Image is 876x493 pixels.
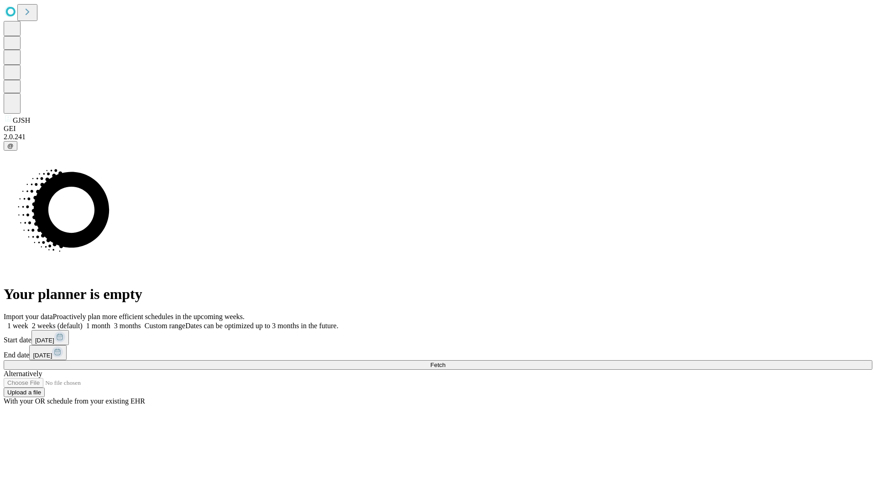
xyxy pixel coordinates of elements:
span: 1 week [7,322,28,330]
div: GEI [4,125,872,133]
span: Alternatively [4,370,42,378]
span: 1 month [86,322,110,330]
span: Custom range [145,322,185,330]
span: Import your data [4,313,53,320]
span: With your OR schedule from your existing EHR [4,397,145,405]
h1: Your planner is empty [4,286,872,303]
span: Dates can be optimized up to 3 months in the future. [185,322,338,330]
button: Fetch [4,360,872,370]
button: @ [4,141,17,151]
span: 2 weeks (default) [32,322,83,330]
button: Upload a file [4,388,45,397]
span: Fetch [430,362,445,368]
div: End date [4,345,872,360]
div: Start date [4,330,872,345]
span: GJSH [13,116,30,124]
span: [DATE] [33,352,52,359]
span: @ [7,142,14,149]
span: 3 months [114,322,141,330]
span: Proactively plan more efficient schedules in the upcoming weeks. [53,313,245,320]
button: [DATE] [29,345,67,360]
button: [DATE] [31,330,69,345]
div: 2.0.241 [4,133,872,141]
span: [DATE] [35,337,54,344]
